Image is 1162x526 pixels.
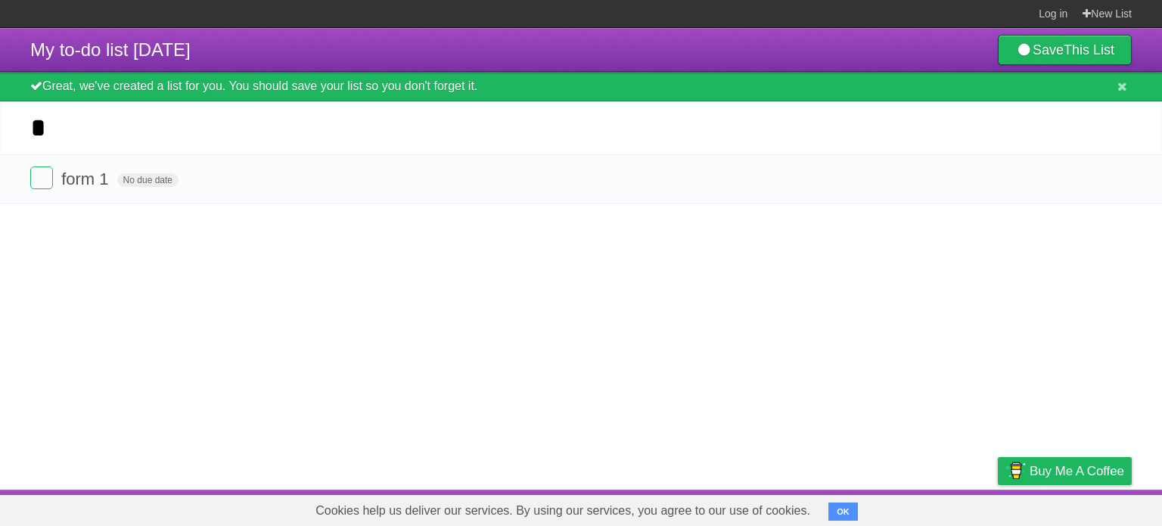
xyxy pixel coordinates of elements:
img: Buy me a coffee [1005,458,1026,484]
a: Privacy [978,493,1018,522]
button: OK [828,503,858,521]
label: Done [30,167,53,189]
a: Developers [847,493,908,522]
a: Terms [927,493,960,522]
a: SaveThis List [998,35,1132,65]
a: Buy me a coffee [998,457,1132,485]
a: Suggest a feature [1036,493,1132,522]
b: This List [1064,42,1114,58]
span: form 1 [61,170,112,188]
span: No due date [117,173,179,187]
a: About [797,493,828,522]
span: My to-do list [DATE] [30,39,191,60]
span: Cookies help us deliver our services. By using our services, you agree to our use of cookies. [300,496,825,526]
span: Buy me a coffee [1030,458,1124,484]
